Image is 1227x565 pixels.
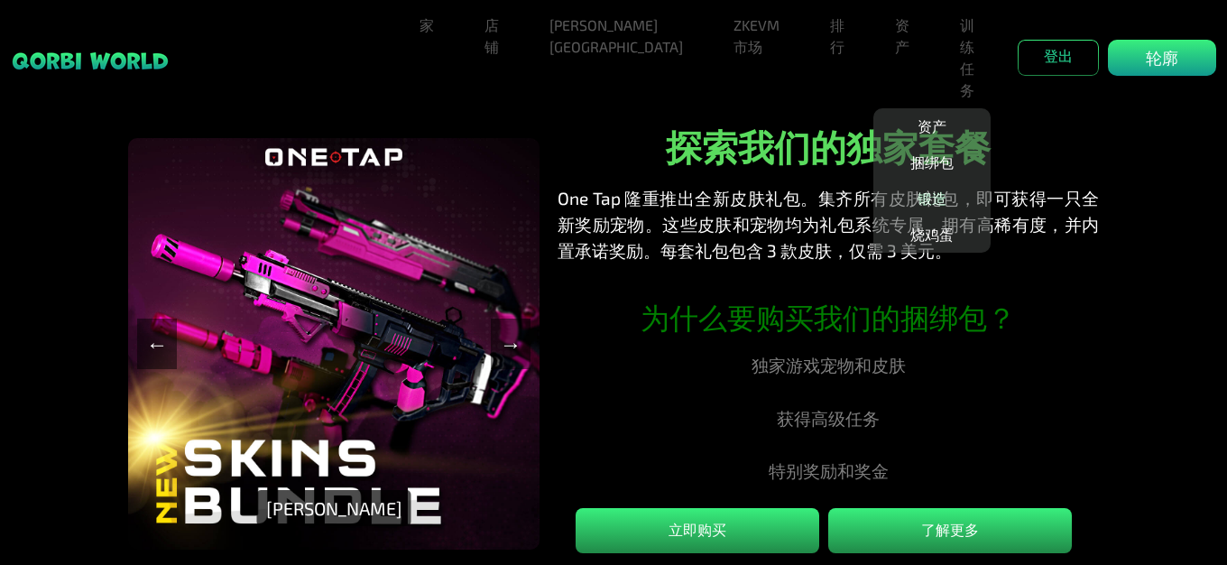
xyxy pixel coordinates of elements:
[918,190,946,207] font: 锻造
[888,7,917,65] a: 资产
[669,521,726,538] font: 立即购买
[903,217,961,253] a: 烧鸡蛋
[128,138,540,550] img: Xis
[1146,48,1178,68] font: 轮廓
[549,16,683,55] font: [PERSON_NAME][GEOGRAPHIC_DATA]
[910,108,954,144] a: 资产
[542,7,690,65] a: [PERSON_NAME][GEOGRAPHIC_DATA]
[266,497,402,519] font: [PERSON_NAME]
[500,330,521,357] font: →
[420,16,434,33] font: 家
[558,188,1099,261] font: One Tap 隆重推出全新皮肤礼包。集齐所有皮肤礼包，即可获得一只全新奖励宠物。这些皮肤和宠物均为礼包系统专属，拥有高稀有度，并内置承诺奖励。每套礼包包含 3 款皮肤，仅需 3 美元。
[146,330,168,357] font: ←
[953,7,982,108] a: 训练任务
[769,460,889,481] font: 特别奖励和奖金
[477,7,506,65] a: 店铺
[726,7,787,65] a: ZKEVM市场
[910,181,954,217] a: 锻造
[137,319,177,369] button: ←
[921,521,979,538] font: 了解更多
[641,300,1016,334] font: 为什么要购买我们的捆绑包？
[918,117,946,134] font: 资产
[903,144,961,181] a: 捆绑包
[412,7,441,43] a: 家
[666,125,991,168] font: 探索我们的独家套餐
[910,226,954,243] font: 烧鸡蛋
[830,16,844,55] font: 排行
[491,319,530,369] button: →
[910,153,954,171] font: 捆绑包
[823,7,852,65] a: 排行
[828,508,1072,553] button: 了解更多
[752,355,906,375] font: 独家游戏宠物和皮肤
[895,16,909,55] font: 资产
[960,16,974,98] font: 训练任务
[733,16,780,55] font: ZKEVM市场
[576,508,819,553] button: 立即购买
[484,16,499,55] font: 店铺
[1018,40,1099,76] button: 登出
[11,51,170,71] img: 粘性品牌标识
[777,408,880,429] font: 获得高级任务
